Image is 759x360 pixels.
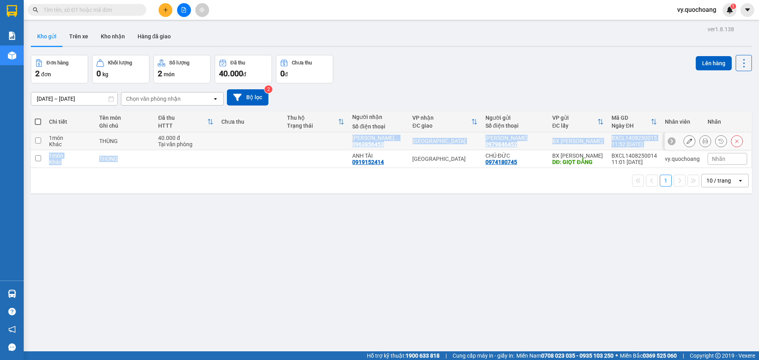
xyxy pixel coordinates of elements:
[43,6,137,14] input: Tìm tên, số ĐT hoặc mã đơn
[552,159,604,165] div: DĐ: GIỌT ĐẮNG
[732,4,734,9] span: 1
[49,159,91,165] div: Khác
[485,153,544,159] div: CHÚ ĐỨC
[287,115,338,121] div: Thu hộ
[4,34,55,51] li: VP BX [PERSON_NAME]
[612,135,657,141] div: BXCL1408250015
[708,25,734,34] div: ver 1.8.138
[352,159,384,165] div: 0919152414
[63,27,94,46] button: Trên xe
[352,153,404,159] div: ANH TÀI
[41,71,51,77] span: đơn
[8,308,16,315] span: question-circle
[4,4,32,32] img: logo.jpg
[612,159,657,165] div: 11:01 [DATE]
[406,352,440,359] strong: 1900 633 818
[292,60,312,66] div: Chưa thu
[408,111,481,132] th: Toggle SortBy
[740,3,754,17] button: caret-down
[212,96,219,102] svg: open
[181,7,187,13] span: file-add
[620,351,677,360] span: Miền Bắc
[683,135,695,147] div: Sửa đơn hàng
[199,7,205,13] span: aim
[31,92,117,105] input: Select a date range.
[612,141,657,147] div: 11:52 [DATE]
[92,55,149,83] button: Khối lượng0kg
[453,351,514,360] span: Cung cấp máy in - giấy in:
[612,153,657,159] div: BXCL1408250014
[541,352,614,359] strong: 0708 023 035 - 0935 103 250
[552,138,604,144] div: BX [PERSON_NAME]
[352,141,384,147] div: 0963856453
[643,352,677,359] strong: 0369 525 060
[99,115,150,121] div: Tên món
[412,156,477,162] div: [GEOGRAPHIC_DATA]
[264,85,272,93] sup: 2
[352,114,404,120] div: Người nhận
[158,135,213,141] div: 40.000 đ
[102,71,108,77] span: kg
[665,156,700,162] div: vy.quochoang
[552,115,597,121] div: VP gửi
[516,351,614,360] span: Miền Nam
[287,123,338,129] div: Trạng thái
[158,69,162,78] span: 2
[158,123,207,129] div: HTTT
[227,89,268,106] button: Bộ lọc
[660,175,672,187] button: 1
[4,4,115,19] li: [PERSON_NAME]
[96,69,101,78] span: 0
[55,34,105,60] li: VP [GEOGRAPHIC_DATA]
[99,138,150,144] div: THÙNG
[215,55,272,83] button: Đã thu40.000đ
[99,156,150,162] div: THÙNG
[612,123,651,129] div: Ngày ĐH
[8,51,16,60] img: warehouse-icon
[683,351,684,360] span: |
[412,138,477,144] div: [GEOGRAPHIC_DATA]
[485,115,544,121] div: Người gửi
[446,351,447,360] span: |
[485,159,517,165] div: 0974180745
[367,351,440,360] span: Hỗ trợ kỹ thuật:
[671,5,723,15] span: vy.quochoang
[163,7,168,13] span: plus
[552,123,597,129] div: ĐC lấy
[177,3,191,17] button: file-add
[616,354,618,357] span: ⚪️
[485,123,544,129] div: Số điện thoại
[159,3,172,17] button: plus
[49,135,91,141] div: 1 món
[485,135,544,141] div: NGUYỄN VĂN TUẤN
[169,60,189,66] div: Số lượng
[715,353,721,358] span: copyright
[352,123,404,130] div: Số điện thoại
[31,55,88,83] button: Đơn hàng2đơn
[4,53,9,58] span: environment
[108,60,132,66] div: Khối lượng
[99,123,150,129] div: Ghi chú
[31,27,63,46] button: Kho gửi
[412,115,471,121] div: VP nhận
[35,69,40,78] span: 2
[153,55,211,83] button: Số lượng2món
[33,7,38,13] span: search
[158,115,207,121] div: Đã thu
[280,69,285,78] span: 0
[708,119,747,125] div: Nhãn
[47,60,68,66] div: Đơn hàng
[158,141,213,147] div: Tại văn phòng
[352,135,404,141] div: NGUYỄN THỊ NGỌC TÚ
[276,55,333,83] button: Chưa thu0đ
[8,326,16,333] span: notification
[8,32,16,40] img: solution-icon
[285,71,288,77] span: đ
[131,27,177,46] button: Hàng đã giao
[612,115,651,121] div: Mã GD
[744,6,751,13] span: caret-down
[665,119,700,125] div: Nhân viên
[552,153,604,159] div: BX [PERSON_NAME]
[712,156,725,162] span: Nhãn
[8,290,16,298] img: warehouse-icon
